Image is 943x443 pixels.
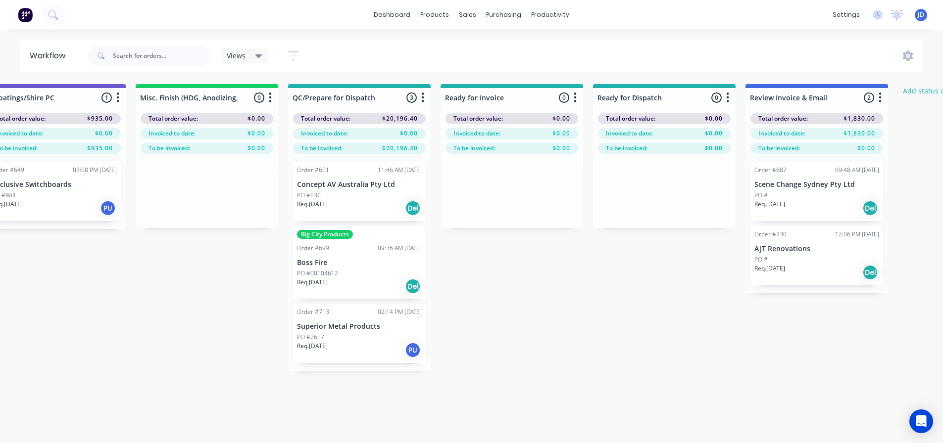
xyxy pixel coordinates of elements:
div: 11:46 AM [DATE] [378,166,422,175]
div: PU [100,200,116,216]
div: 09:36 AM [DATE] [378,244,422,253]
div: Workflow [30,50,70,62]
span: $20,196.40 [382,114,418,123]
span: $0.00 [400,129,418,138]
div: Del [862,265,878,280]
span: Invoiced to date: [301,129,348,138]
div: 09:48 AM [DATE] [835,166,879,175]
input: Search for orders... [113,46,211,66]
div: Order #713 [297,308,329,316]
div: Order #65111:46 AM [DATE]Concept AV Australia Pty LtdPO #TBCReq.[DATE]Del [293,162,426,221]
span: Invoiced to date: [758,129,805,138]
div: Order #699 [297,244,329,253]
span: $0.00 [552,129,570,138]
div: Order #71302:14 PM [DATE]Superior Metal ProductsPO #2657Req.[DATE]PU [293,304,426,363]
span: To be invoiced: [758,144,800,153]
p: PO #2657 [297,333,324,342]
p: Req. [DATE] [297,342,328,351]
div: Order #651 [297,166,329,175]
div: Del [862,200,878,216]
span: $1,830.00 [844,129,875,138]
div: purchasing [481,7,526,22]
span: $0.00 [248,129,265,138]
span: $0.00 [705,144,723,153]
div: Order #68709:48 AM [DATE]Scene Change Sydney Pty LtdPO #Req.[DATE]Del [750,162,883,221]
div: Order #687 [754,166,787,175]
div: Del [405,278,421,294]
span: Invoiced to date: [149,129,196,138]
span: To be invoiced: [149,144,190,153]
span: Total order value: [453,114,503,123]
div: productivity [526,7,574,22]
p: PO # [754,255,768,264]
img: Factory [18,7,33,22]
div: Order #730 [754,230,787,239]
p: PO # [754,191,768,200]
span: $0.00 [552,114,570,123]
p: Boss Fire [297,259,422,267]
span: $0.00 [857,144,875,153]
div: settings [828,7,865,22]
span: $935.00 [87,114,113,123]
span: JD [918,10,924,19]
div: 02:14 PM [DATE] [378,308,422,316]
div: sales [454,7,481,22]
span: $0.00 [552,144,570,153]
span: Invoiced to date: [606,129,653,138]
span: To be invoiced: [453,144,495,153]
div: Big City Products [297,230,353,239]
div: Big City ProductsOrder #69909:36 AM [DATE]Boss FirePO #00104612Req.[DATE]Del [293,226,426,299]
span: $0.00 [248,114,265,123]
p: Req. [DATE] [297,200,328,209]
div: 03:08 PM [DATE] [73,166,117,175]
p: AJT Renovations [754,245,879,253]
span: $0.00 [705,114,723,123]
span: $935.00 [87,144,113,153]
span: To be invoiced: [606,144,647,153]
p: Superior Metal Products [297,322,422,331]
span: Total order value: [301,114,350,123]
span: Total order value: [606,114,655,123]
span: $20,196.40 [382,144,418,153]
p: PO #00104612 [297,269,338,278]
p: Req. [DATE] [754,264,785,273]
span: To be invoiced: [301,144,343,153]
div: Open Intercom Messenger [909,409,933,433]
span: $0.00 [95,129,113,138]
span: Invoiced to date: [453,129,500,138]
p: Scene Change Sydney Pty Ltd [754,180,879,189]
span: Total order value: [758,114,808,123]
div: Order #73012:06 PM [DATE]AJT RenovationsPO #Req.[DATE]Del [750,226,883,285]
span: $0.00 [248,144,265,153]
p: Req. [DATE] [297,278,328,287]
div: products [415,7,454,22]
div: Del [405,200,421,216]
p: Concept AV Australia Pty Ltd [297,180,422,189]
span: Views [227,50,246,61]
p: Req. [DATE] [754,200,785,209]
span: $1,830.00 [844,114,875,123]
div: PU [405,342,421,358]
span: Total order value: [149,114,198,123]
div: 12:06 PM [DATE] [835,230,879,239]
span: $0.00 [705,129,723,138]
a: dashboard [369,7,415,22]
p: PO #TBC [297,191,321,200]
